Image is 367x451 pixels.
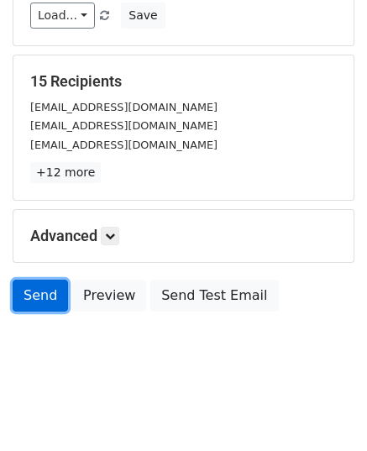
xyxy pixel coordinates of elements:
[30,139,218,151] small: [EMAIL_ADDRESS][DOMAIN_NAME]
[150,280,278,312] a: Send Test Email
[30,227,337,245] h5: Advanced
[30,162,101,183] a: +12 more
[121,3,165,29] button: Save
[30,3,95,29] a: Load...
[283,370,367,451] iframe: Chat Widget
[13,280,68,312] a: Send
[30,101,218,113] small: [EMAIL_ADDRESS][DOMAIN_NAME]
[30,72,337,91] h5: 15 Recipients
[30,119,218,132] small: [EMAIL_ADDRESS][DOMAIN_NAME]
[72,280,146,312] a: Preview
